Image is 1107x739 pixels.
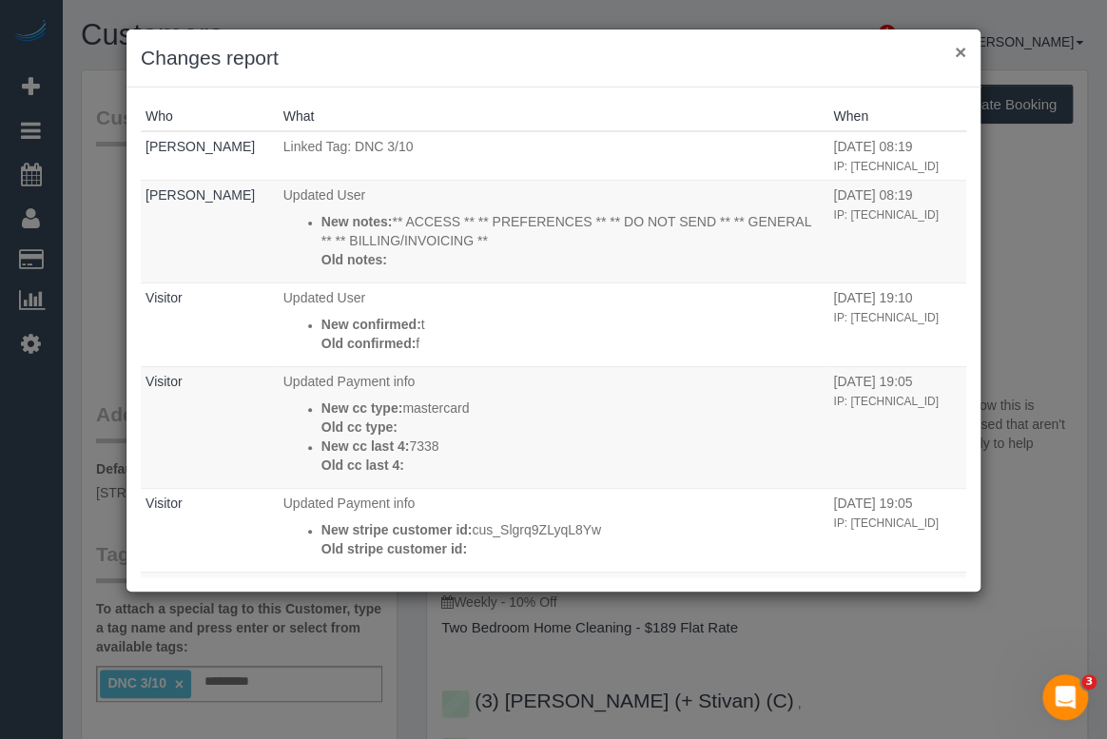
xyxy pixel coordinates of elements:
td: What [279,131,829,180]
strong: New stripe customer id: [321,522,473,537]
p: f [321,334,825,353]
td: What [279,282,829,366]
strong: New notes: [321,214,393,229]
th: Who [141,102,279,131]
p: t [321,315,825,334]
td: What [279,366,829,488]
td: When [828,366,966,488]
td: When [828,488,966,572]
strong: Old cc last 4: [321,457,404,473]
td: Who [141,131,279,180]
strong: Old cc type: [321,419,398,435]
span: Updated User [283,290,365,305]
td: When [828,131,966,180]
button: × [955,42,966,62]
strong: New confirmed: [321,317,421,332]
strong: Old notes: [321,252,387,267]
small: IP: [TECHNICAL_ID] [833,311,938,324]
small: IP: [TECHNICAL_ID] [833,208,938,222]
span: 3 [1081,674,1097,690]
span: Updated Payment info [283,374,416,389]
small: IP: [TECHNICAL_ID] [833,160,938,173]
small: IP: [TECHNICAL_ID] [833,516,938,530]
td: When [828,282,966,366]
a: Visitor [146,374,183,389]
p: 7338 [321,437,825,456]
th: What [279,102,829,131]
p: mastercard [321,399,825,418]
td: Who [141,282,279,366]
a: [PERSON_NAME] [146,139,255,154]
p: cus_Slgrq9ZLyqL8Yw [321,520,825,539]
sui-modal: Changes report [126,29,981,592]
td: Who [141,366,279,488]
td: What [279,488,829,572]
small: IP: [TECHNICAL_ID] [833,395,938,408]
h3: Changes report [141,44,966,72]
td: Who [141,488,279,572]
td: Who [141,572,279,620]
span: Updated Payment info [283,496,416,511]
a: [PERSON_NAME] [146,187,255,203]
strong: Old confirmed: [321,336,417,351]
td: Who [141,180,279,282]
td: What [279,572,829,620]
a: Visitor [146,290,183,305]
strong: Old stripe customer id: [321,541,467,556]
span: Updated User [283,187,365,203]
td: What [279,180,829,282]
strong: New cc last 4: [321,438,410,454]
td: When [828,572,966,620]
td: When [828,180,966,282]
strong: New cc type: [321,400,403,416]
iframe: Intercom live chat [1042,674,1088,720]
a: Visitor [146,496,183,511]
th: When [828,102,966,131]
span: Linked Tag: DNC 3/10 [283,139,414,154]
